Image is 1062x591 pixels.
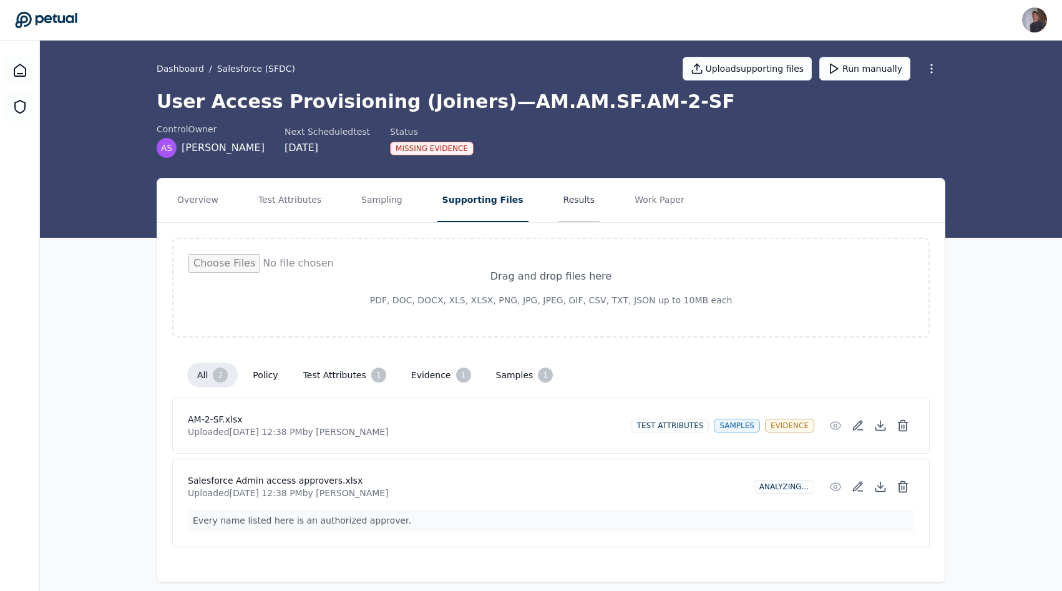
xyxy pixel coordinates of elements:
p: Uploaded [DATE] 12:38 PM by [PERSON_NAME] [188,487,744,499]
nav: Tabs [157,178,945,222]
button: Overview [172,178,223,222]
p: Uploaded [DATE] 12:38 PM by [PERSON_NAME] [188,426,621,438]
button: Add/Edit Description [847,414,869,437]
p: Every name listed here is an authorized approver. [188,509,914,532]
button: Results [558,178,600,222]
img: Andrew Li [1022,7,1047,32]
div: evidence [765,419,814,432]
div: 1 [371,368,386,383]
span: AS [161,142,172,154]
button: Sampling [356,178,407,222]
div: control Owner [157,123,265,135]
div: samples [714,419,760,432]
a: Dashboard [5,56,35,85]
button: test attributes 1 [293,363,396,388]
button: Download File [869,414,892,437]
h1: User Access Provisioning (Joiners) — AM.AM.SF.AM-2-SF [157,90,945,113]
div: Analyzing... [754,480,814,494]
div: 1 [538,368,553,383]
button: Salesforce (SFDC) [217,62,295,75]
h4: AM-2-SF.xlsx [188,413,621,426]
div: Next Scheduled test [285,125,370,138]
button: Delete File [892,414,914,437]
div: 1 [456,368,471,383]
button: Work Paper [630,178,689,222]
a: Dashboard [157,62,204,75]
div: Status [390,125,474,138]
button: evidence 1 [401,363,481,388]
button: Add/Edit Description [847,476,869,498]
button: Delete File [892,476,914,498]
button: Run manually [819,57,910,81]
div: / [157,62,295,75]
span: [PERSON_NAME] [182,140,265,155]
button: samples 1 [486,363,563,388]
button: policy [243,364,288,386]
div: [DATE] [285,140,370,155]
button: Download File [869,476,892,498]
a: Go to Dashboard [15,11,77,29]
button: Uploadsupporting files [683,57,812,81]
button: Preview File (hover for quick preview, click for full view) [824,476,847,498]
button: all 2 [187,363,238,388]
button: Preview File (hover for quick preview, click for full view) [824,414,847,437]
div: 2 [213,368,228,383]
div: Missing Evidence [390,142,474,155]
a: SOC [5,92,35,122]
div: test attributes [631,419,709,432]
button: Supporting Files [437,178,529,222]
h4: Salesforce Admin access approvers.xlsx [188,474,744,487]
button: Test Attributes [253,178,326,222]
